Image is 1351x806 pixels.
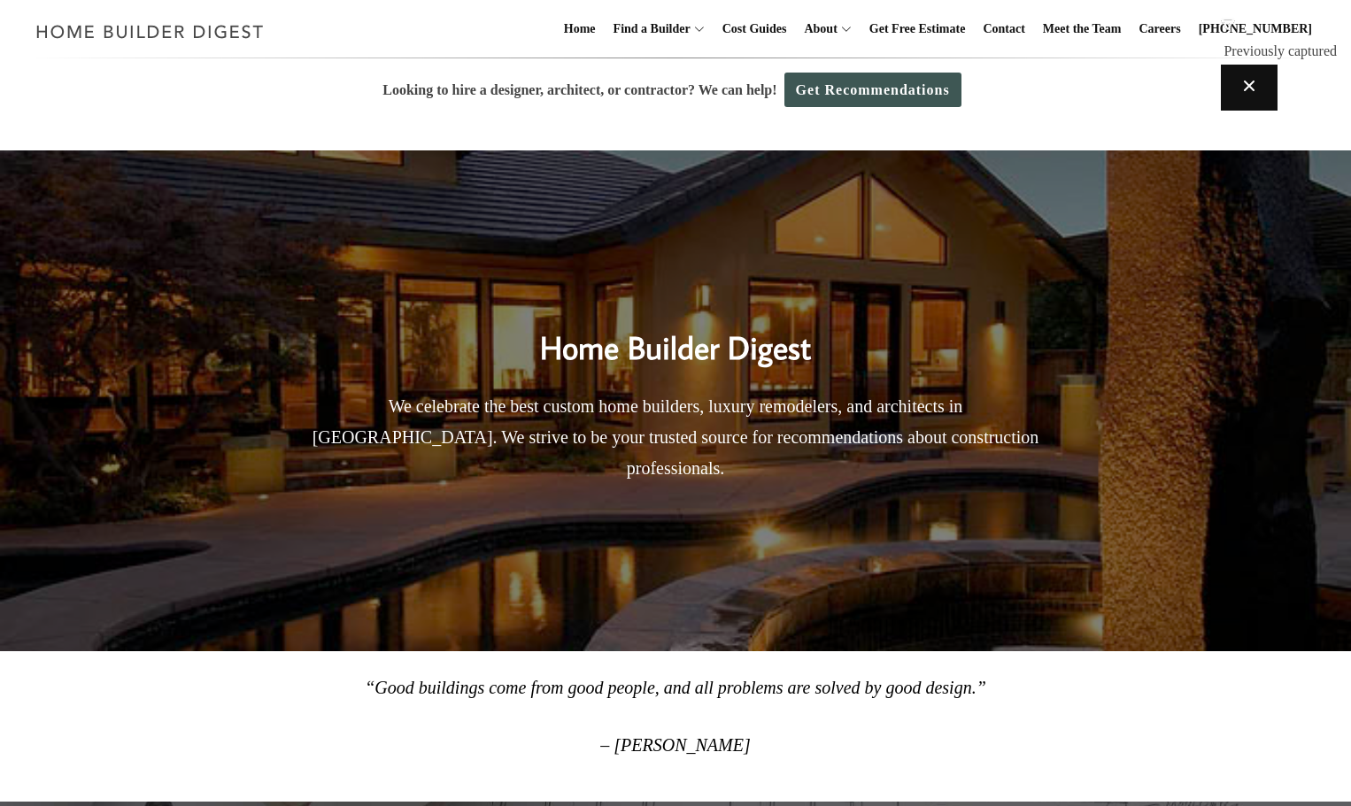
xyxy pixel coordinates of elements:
[365,678,986,697] em: “Good buildings come from good people, and all problems are solved by good design.”
[715,1,794,58] a: Cost Guides
[557,1,603,58] a: Home
[299,391,1052,484] p: We celebrate the best custom home builders, luxury remodelers, and architects in [GEOGRAPHIC_DATA...
[976,1,1031,58] a: Contact
[797,1,837,58] a: About
[299,292,1052,372] h2: Home Builder Digest
[606,1,691,58] a: Find a Builder
[28,14,272,49] img: Home Builder Digest
[600,735,750,755] em: – [PERSON_NAME]
[784,73,961,107] a: Get Recommendations
[862,1,973,58] a: Get Free Estimate
[1132,1,1188,58] a: Careers
[1036,1,1129,58] a: Meet the Team
[1192,1,1319,58] a: [PHONE_NUMBER]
